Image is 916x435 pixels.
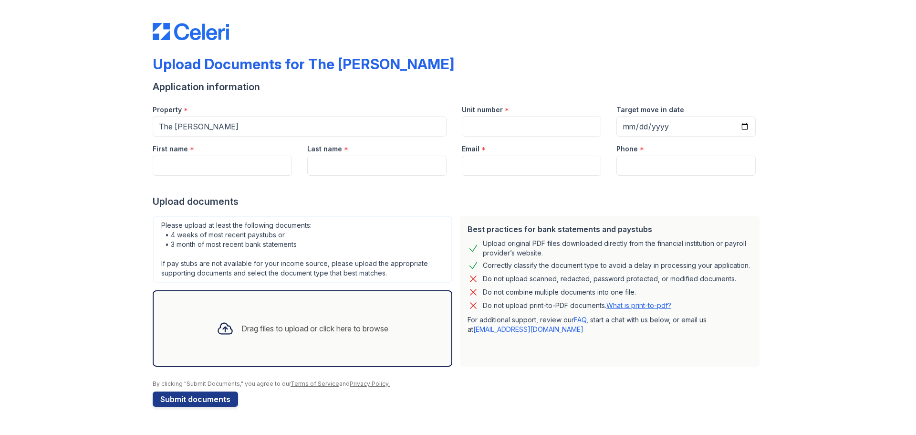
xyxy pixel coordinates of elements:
[153,195,763,208] div: Upload documents
[153,55,454,73] div: Upload Documents for The [PERSON_NAME]
[473,325,583,333] a: [EMAIL_ADDRESS][DOMAIN_NAME]
[307,144,342,154] label: Last name
[606,301,671,309] a: What is print-to-pdf?
[241,323,388,334] div: Drag files to upload or click here to browse
[483,239,752,258] div: Upload original PDF files downloaded directly from the financial institution or payroll provider’...
[153,144,188,154] label: First name
[153,105,182,115] label: Property
[462,105,503,115] label: Unit number
[153,80,763,94] div: Application information
[153,216,452,283] div: Please upload at least the following documents: • 4 weeks of most recent paystubs or • 3 month of...
[468,223,752,235] div: Best practices for bank statements and paystubs
[483,286,636,298] div: Do not combine multiple documents into one file.
[462,144,479,154] label: Email
[483,273,736,285] div: Do not upload scanned, redacted, password protected, or modified documents.
[616,105,684,115] label: Target move in date
[468,315,752,334] p: For additional support, review our , start a chat with us below, or email us at
[350,380,390,387] a: Privacy Policy.
[616,144,638,154] label: Phone
[153,23,229,40] img: CE_Logo_Blue-a8612792a0a2168367f1c8372b55b34899dd931a85d93a1a3d3e32e68fde9ad4.png
[291,380,339,387] a: Terms of Service
[483,260,750,271] div: Correctly classify the document type to avoid a delay in processing your application.
[153,392,238,407] button: Submit documents
[153,380,763,388] div: By clicking "Submit Documents," you agree to our and
[574,316,586,324] a: FAQ
[483,301,671,310] p: Do not upload print-to-PDF documents.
